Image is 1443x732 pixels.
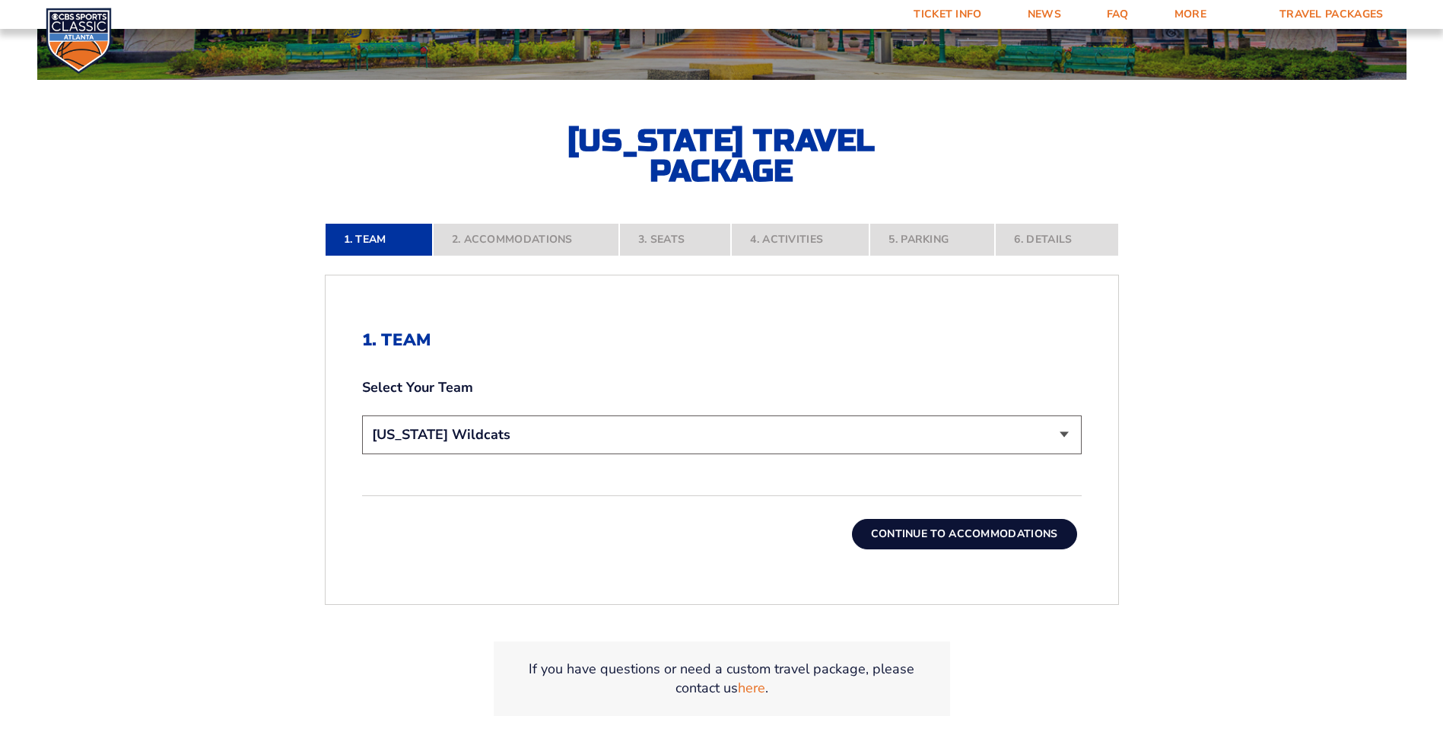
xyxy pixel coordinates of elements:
label: Select Your Team [362,378,1082,397]
h2: [US_STATE] Travel Package [555,126,889,186]
img: CBS Sports Classic [46,8,112,74]
p: If you have questions or need a custom travel package, please contact us . [512,660,932,698]
button: Continue To Accommodations [852,519,1077,549]
a: here [738,679,765,698]
h2: 1. Team [362,330,1082,350]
